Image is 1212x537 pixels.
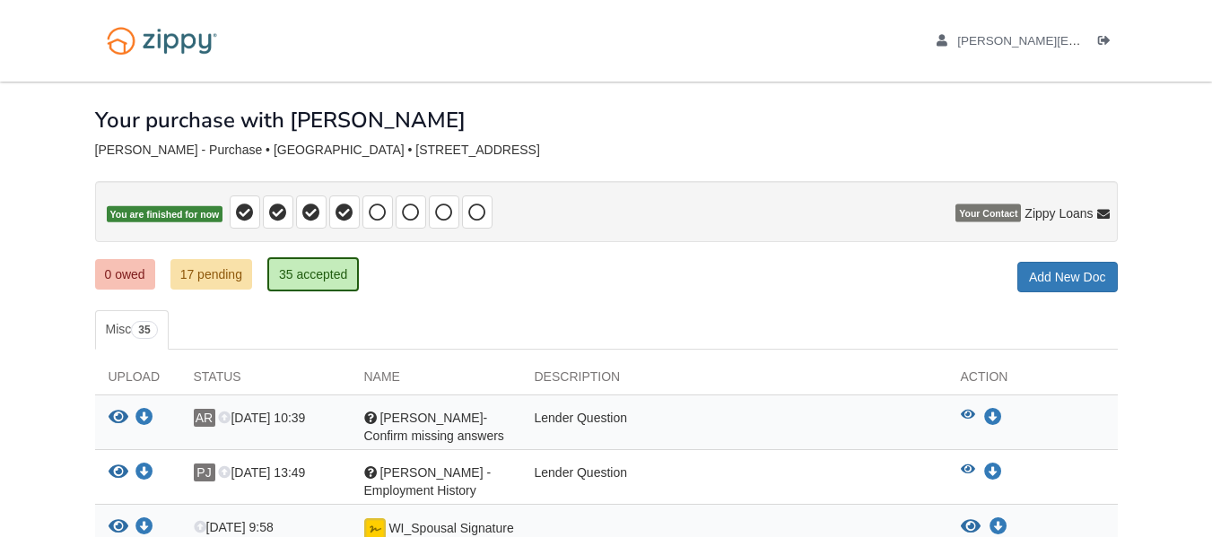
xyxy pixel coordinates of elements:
[961,409,975,427] button: View Eli- Confirm missing answers
[521,463,947,499] div: Lender Question
[955,204,1021,222] span: Your Contact
[947,368,1118,394] div: Action
[218,411,305,425] span: [DATE] 10:39
[135,521,153,535] a: Download WI_Spousal Signature Disclosure Questionnaire
[131,321,157,339] span: 35
[109,409,128,428] button: View Eli- Confirm missing answers
[109,518,128,537] button: View WI_Spousal Signature Disclosure Questionnaire
[1098,34,1118,52] a: Log out
[984,411,1002,425] a: Download Eli- Confirm missing answers
[109,463,128,482] button: View Paige Johnson - Employment History
[135,466,153,481] a: Download Paige Johnson - Employment History
[194,520,274,534] span: [DATE] 9:58
[95,143,1118,158] div: [PERSON_NAME] - Purchase • [GEOGRAPHIC_DATA] • [STREET_ADDRESS]
[961,463,975,481] button: View Paige Johnson - Employment History
[364,465,492,498] span: [PERSON_NAME] - Employment History
[351,368,521,394] div: Name
[170,259,252,290] a: 17 pending
[135,411,153,426] a: Download Eli- Confirm missing answers
[194,463,215,481] span: PJ
[364,411,504,443] span: [PERSON_NAME]- Confirm missing answers
[95,18,229,64] img: Logo
[194,409,215,427] span: AR
[521,368,947,394] div: Description
[1017,262,1118,292] a: Add New Doc
[180,368,351,394] div: Status
[95,259,155,290] a: 0 owed
[107,206,223,223] span: You are finished for now
[1025,204,1093,222] span: Zippy Loans
[984,465,1002,480] a: Download Paige Johnson - Employment History
[990,520,1007,534] a: Download WI_Spousal Signature Disclosure Questionnaire
[218,465,305,480] span: [DATE] 13:49
[961,518,981,536] button: View WI_Spousal Signature Disclosure Questionnaire
[95,310,169,350] a: Misc
[95,108,466,132] h1: Your purchase with [PERSON_NAME]
[521,409,947,445] div: Lender Question
[267,257,359,291] a: 35 accepted
[95,368,180,394] div: Upload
